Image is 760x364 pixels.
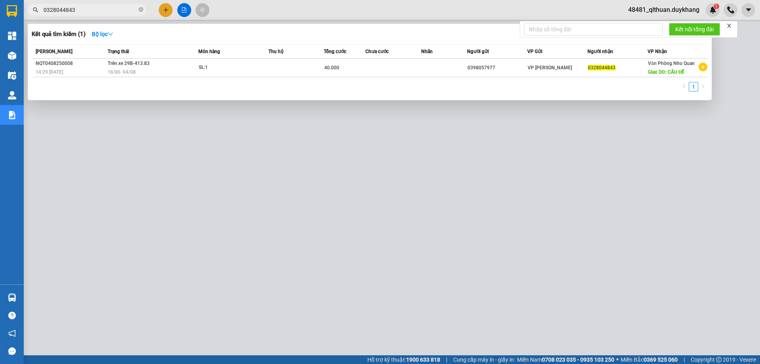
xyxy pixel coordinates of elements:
[699,63,707,71] span: plus-circle
[467,64,527,72] div: 0398057977
[588,65,616,71] span: 0328044843
[108,69,136,75] span: 16:00 - 04/08
[36,69,63,75] span: 14:29 [DATE]
[648,69,684,75] span: Giao DĐ: CẦU ĐẾ
[36,59,105,68] div: NQT0408250008
[8,111,16,119] img: solution-icon
[527,49,542,54] span: VP Gửi
[669,23,720,36] button: Kết nối tổng đài
[698,82,708,91] li: Next Page
[365,49,389,54] span: Chưa cước
[8,91,16,99] img: warehouse-icon
[8,293,16,302] img: warehouse-icon
[8,330,16,337] span: notification
[108,31,113,37] span: down
[698,82,708,91] button: right
[587,49,613,54] span: Người nhận
[679,82,689,91] button: left
[44,6,137,14] input: Tìm tên, số ĐT hoặc mã đơn
[528,65,572,71] span: VP [PERSON_NAME]
[648,49,667,54] span: VP Nhận
[85,28,120,40] button: Bộ lọcdown
[108,61,150,66] span: Trên xe 29B-413.83
[33,7,38,13] span: search
[139,7,143,12] span: close-circle
[139,6,143,14] span: close-circle
[8,51,16,60] img: warehouse-icon
[36,49,72,54] span: [PERSON_NAME]
[467,49,489,54] span: Người gửi
[324,65,339,71] span: 40.000
[198,49,220,54] span: Món hàng
[8,71,16,80] img: warehouse-icon
[108,49,129,54] span: Trạng thái
[324,49,346,54] span: Tổng cước
[199,63,258,72] div: SL: 1
[701,84,705,89] span: right
[8,312,16,319] span: question-circle
[8,347,16,355] span: message
[726,23,732,29] span: close
[648,61,695,66] span: Văn Phòng Nho Quan
[682,84,686,89] span: left
[8,32,16,40] img: dashboard-icon
[524,23,663,36] input: Nhập số tổng đài
[675,25,714,34] span: Kết nối tổng đài
[421,49,433,54] span: Nhãn
[679,82,689,91] li: Previous Page
[689,82,698,91] a: 1
[92,31,113,37] strong: Bộ lọc
[32,30,85,38] h3: Kết quả tìm kiếm ( 1 )
[689,82,698,91] li: 1
[7,5,17,17] img: logo-vxr
[268,49,283,54] span: Thu hộ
